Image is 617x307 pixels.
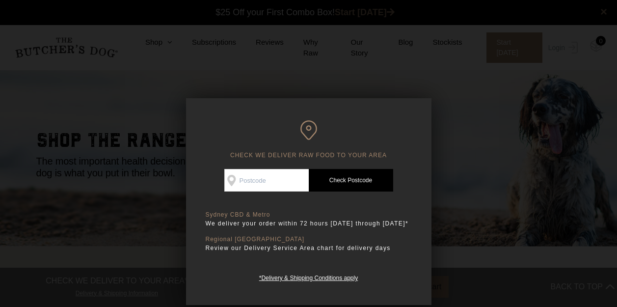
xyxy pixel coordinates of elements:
a: Check Postcode [309,169,393,192]
input: Postcode [224,169,309,192]
p: We deliver your order within 72 hours [DATE] through [DATE]* [206,219,412,228]
h6: CHECK WE DELIVER RAW FOOD TO YOUR AREA [206,120,412,159]
p: Sydney CBD & Metro [206,211,412,219]
p: Review our Delivery Service Area chart for delivery days [206,243,412,253]
a: *Delivery & Shipping Conditions apply [259,272,358,281]
p: Regional [GEOGRAPHIC_DATA] [206,236,412,243]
